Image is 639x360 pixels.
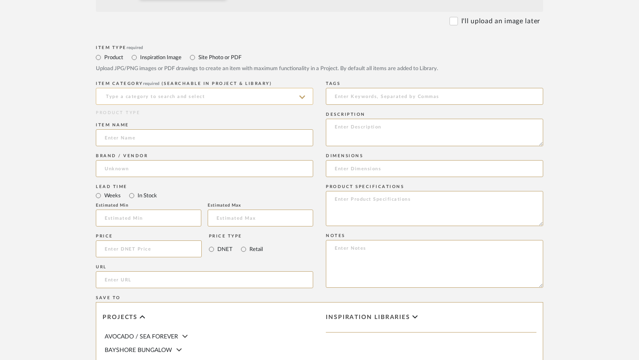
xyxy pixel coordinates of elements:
input: Unknown [96,160,313,177]
label: Inspiration Image [139,53,181,62]
div: URL [96,265,313,270]
div: Estimated Max [208,203,313,208]
div: ITEM CATEGORY [96,81,313,86]
label: Product [103,53,123,62]
div: Item Type [96,45,543,50]
span: Inspiration libraries [326,314,410,321]
span: required [127,46,143,50]
mat-radio-group: Select item type [96,52,543,63]
span: (Searchable in Project & Library) [162,82,272,86]
span: AVOCADO / SEA FOREVER [105,334,178,340]
div: Upload JPG/PNG images or PDF drawings to create an item with maximum functionality in a Project. ... [96,65,543,73]
label: Retail [249,245,263,254]
input: Enter Keywords, Separated by Commas [326,88,543,105]
div: Product Specifications [326,184,543,189]
input: Estimated Max [208,210,313,226]
div: Dimensions [326,153,543,158]
mat-radio-group: Select price type [209,240,263,257]
mat-radio-group: Select item type [96,190,313,201]
input: Enter Dimensions [326,160,543,177]
div: Lead Time [96,184,313,189]
div: Item name [96,123,313,128]
input: Enter URL [96,271,313,288]
input: Enter Name [96,129,313,146]
span: required [143,82,160,86]
div: Notes [326,233,543,238]
div: PRODUCT TYPE [96,110,313,116]
div: Price [96,234,202,239]
input: Enter DNET Price [96,240,202,257]
input: Estimated Min [96,210,201,226]
div: Price Type [209,234,263,239]
div: Description [326,112,543,117]
div: Save To [96,295,543,300]
label: In Stock [137,191,157,200]
input: Type a category to search and select [96,88,313,105]
label: DNET [217,245,233,254]
div: Estimated Min [96,203,201,208]
span: Projects [103,314,138,321]
label: Site Photo or PDF [198,53,241,62]
label: I'll upload an image later [461,16,540,26]
label: Weeks [103,191,121,200]
div: Tags [326,81,543,86]
span: BAYSHORE BUNGALOW [105,347,172,353]
div: Brand / Vendor [96,153,313,158]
